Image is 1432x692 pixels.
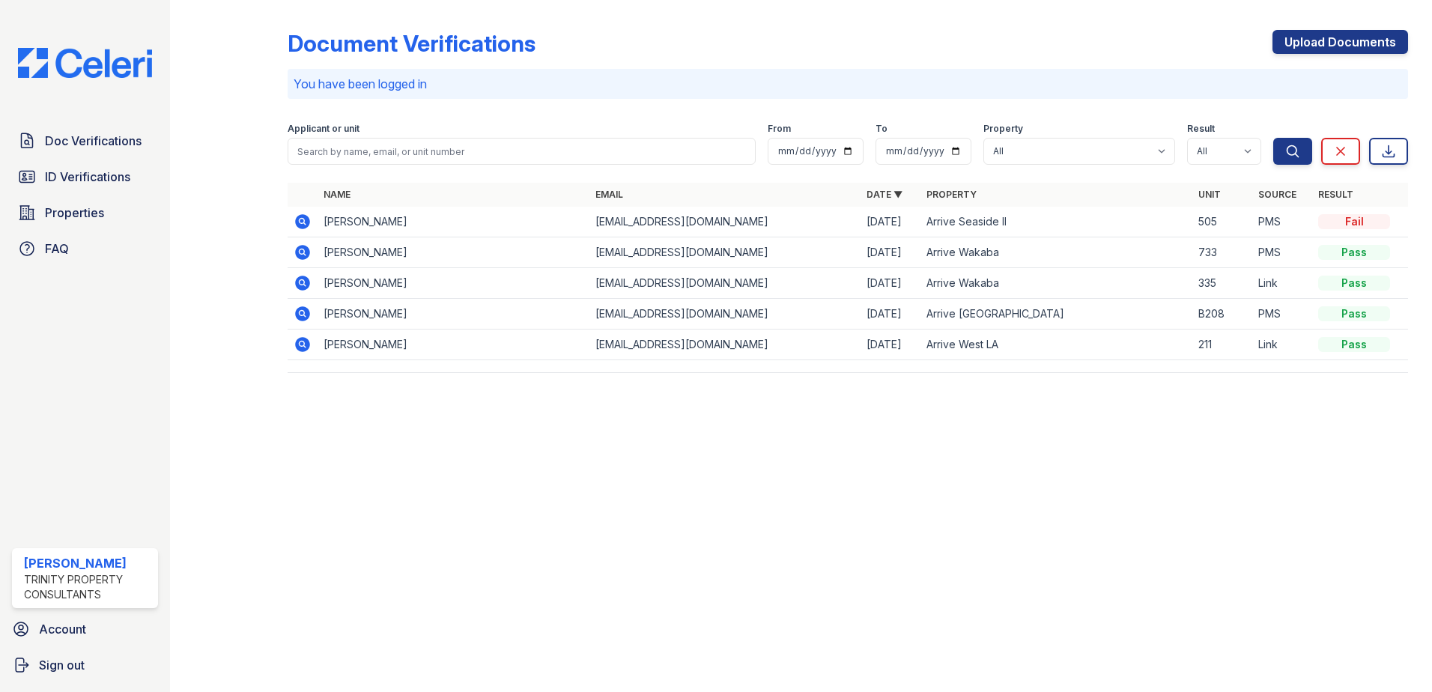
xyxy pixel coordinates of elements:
[1252,330,1312,360] td: Link
[318,299,589,330] td: [PERSON_NAME]
[861,299,920,330] td: [DATE]
[318,207,589,237] td: [PERSON_NAME]
[920,299,1192,330] td: Arrive [GEOGRAPHIC_DATA]
[589,330,861,360] td: [EMAIL_ADDRESS][DOMAIN_NAME]
[294,75,1402,93] p: You have been logged in
[1318,189,1353,200] a: Result
[39,620,86,638] span: Account
[589,207,861,237] td: [EMAIL_ADDRESS][DOMAIN_NAME]
[45,132,142,150] span: Doc Verifications
[920,330,1192,360] td: Arrive West LA
[6,650,164,680] a: Sign out
[1318,276,1390,291] div: Pass
[1192,207,1252,237] td: 505
[589,237,861,268] td: [EMAIL_ADDRESS][DOMAIN_NAME]
[1252,237,1312,268] td: PMS
[1198,189,1221,200] a: Unit
[318,330,589,360] td: [PERSON_NAME]
[589,299,861,330] td: [EMAIL_ADDRESS][DOMAIN_NAME]
[39,656,85,674] span: Sign out
[45,168,130,186] span: ID Verifications
[6,614,164,644] a: Account
[1258,189,1296,200] a: Source
[318,268,589,299] td: [PERSON_NAME]
[926,189,977,200] a: Property
[1252,207,1312,237] td: PMS
[6,48,164,78] img: CE_Logo_Blue-a8612792a0a2168367f1c8372b55b34899dd931a85d93a1a3d3e32e68fde9ad4.png
[861,330,920,360] td: [DATE]
[1187,123,1215,135] label: Result
[1318,245,1390,260] div: Pass
[983,123,1023,135] label: Property
[24,572,152,602] div: Trinity Property Consultants
[1192,299,1252,330] td: B208
[12,234,158,264] a: FAQ
[24,554,152,572] div: [PERSON_NAME]
[876,123,888,135] label: To
[288,138,756,165] input: Search by name, email, or unit number
[12,162,158,192] a: ID Verifications
[920,207,1192,237] td: Arrive Seaside II
[12,198,158,228] a: Properties
[1192,268,1252,299] td: 335
[1318,214,1390,229] div: Fail
[867,189,902,200] a: Date ▼
[288,123,359,135] label: Applicant or unit
[589,268,861,299] td: [EMAIL_ADDRESS][DOMAIN_NAME]
[861,268,920,299] td: [DATE]
[12,126,158,156] a: Doc Verifications
[1272,30,1408,54] a: Upload Documents
[595,189,623,200] a: Email
[920,268,1192,299] td: Arrive Wakaba
[288,30,536,57] div: Document Verifications
[861,237,920,268] td: [DATE]
[920,237,1192,268] td: Arrive Wakaba
[1252,299,1312,330] td: PMS
[45,204,104,222] span: Properties
[768,123,791,135] label: From
[45,240,69,258] span: FAQ
[318,237,589,268] td: [PERSON_NAME]
[1192,237,1252,268] td: 733
[861,207,920,237] td: [DATE]
[1252,268,1312,299] td: Link
[1192,330,1252,360] td: 211
[1318,337,1390,352] div: Pass
[1318,306,1390,321] div: Pass
[324,189,351,200] a: Name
